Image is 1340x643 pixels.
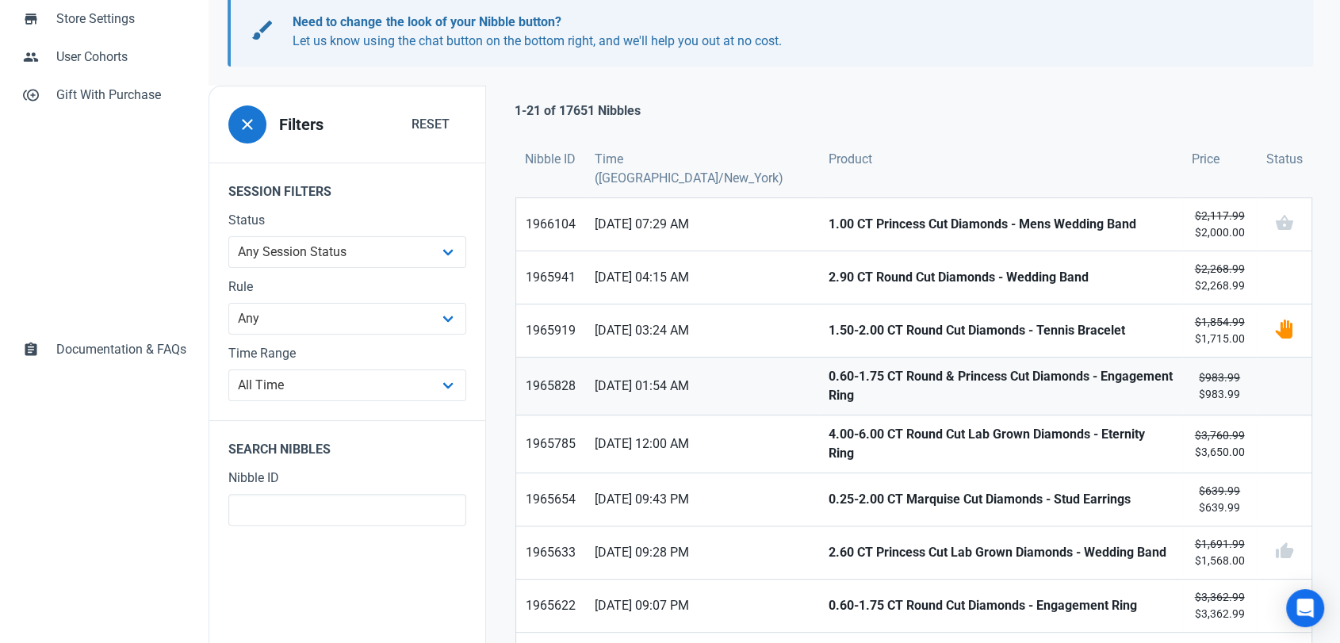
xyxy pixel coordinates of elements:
[585,473,818,526] a: [DATE] 09:43 PM
[829,596,1173,615] strong: 0.60-1.75 CT Round Cut Diamonds - Engagement Ring
[1192,208,1247,241] small: $2,000.00
[1194,209,1244,222] s: $2,117.99
[279,116,324,134] h3: Filters
[1194,429,1244,442] s: $3,760.99
[56,48,186,67] span: User Cohorts
[238,115,257,134] span: close
[1182,580,1257,632] a: $3,362.99$3,362.99
[585,251,818,304] a: [DATE] 04:15 AM
[228,469,466,488] label: Nibble ID
[819,304,1182,357] a: 1.50-2.00 CT Round Cut Diamonds - Tennis Bracelet
[13,331,196,369] a: assignmentDocumentation & FAQs
[228,211,466,230] label: Status
[1182,198,1257,251] a: $2,117.99$2,000.00
[395,109,466,140] button: Reset
[829,543,1173,562] strong: 2.60 CT Princess Cut Lab Grown Diamonds - Wedding Band
[595,268,809,287] span: [DATE] 04:15 AM
[1194,538,1244,550] s: $1,691.99
[1257,198,1311,251] a: shopping_basket
[56,10,186,29] span: Store Settings
[228,105,266,144] button: close
[585,304,818,357] a: [DATE] 03:24 AM
[1194,262,1244,275] s: $2,268.99
[829,268,1173,287] strong: 2.90 CT Round Cut Diamonds - Wedding Band
[516,304,585,357] a: 1965919
[515,101,641,121] p: 1-21 of 17651 Nibbles
[23,48,39,63] span: people
[829,215,1173,234] strong: 1.00 CT Princess Cut Diamonds - Mens Wedding Band
[595,434,809,454] span: [DATE] 12:00 AM
[1199,484,1240,497] s: $639.99
[829,150,872,169] span: Product
[829,425,1173,463] strong: 4.00-6.00 CT Round Cut Lab Grown Diamonds - Eternity Ring
[1257,526,1311,579] a: thumb_up
[819,526,1182,579] a: 2.60 CT Princess Cut Lab Grown Diamonds - Wedding Band
[13,38,196,76] a: peopleUser Cohorts
[1192,261,1247,294] small: $2,268.99
[228,344,466,363] label: Time Range
[1182,358,1257,415] a: $983.99$983.99
[585,580,818,632] a: [DATE] 09:07 PM
[516,415,585,473] a: 1965785
[1182,526,1257,579] a: $1,691.99$1,568.00
[819,198,1182,251] a: 1.00 CT Princess Cut Diamonds - Mens Wedding Band
[595,543,809,562] span: [DATE] 09:28 PM
[595,150,809,188] span: Time ([GEOGRAPHIC_DATA]/New_York)
[1192,369,1247,403] small: $983.99
[516,580,585,632] a: 1965622
[819,251,1182,304] a: 2.90 CT Round Cut Diamonds - Wedding Band
[1192,536,1247,569] small: $1,568.00
[595,490,809,509] span: [DATE] 09:43 PM
[516,198,585,251] a: 1966104
[1194,316,1244,328] s: $1,854.99
[829,367,1173,405] strong: 0.60-1.75 CT Round & Princess Cut Diamonds - Engagement Ring
[829,490,1173,509] strong: 0.25-2.00 CT Marquise Cut Diamonds - Stud Earrings
[819,473,1182,526] a: 0.25-2.00 CT Marquise Cut Diamonds - Stud Earrings
[228,277,466,297] label: Rule
[1192,150,1219,169] span: Price
[412,115,450,134] span: Reset
[1274,542,1293,561] span: thumb_up
[595,377,809,396] span: [DATE] 01:54 AM
[56,86,186,105] span: Gift With Purchase
[293,13,1276,51] p: Let us know using the chat button on the bottom right, and we'll help you out at no cost.
[585,198,818,251] a: [DATE] 07:29 AM
[585,415,818,473] a: [DATE] 12:00 AM
[1192,314,1247,347] small: $1,715.00
[525,150,576,169] span: Nibble ID
[1182,473,1257,526] a: $639.99$639.99
[1199,371,1240,384] s: $983.99
[819,415,1182,473] a: 4.00-6.00 CT Round Cut Lab Grown Diamonds - Eternity Ring
[56,340,186,359] span: Documentation & FAQs
[516,251,585,304] a: 1965941
[209,420,485,469] legend: Search Nibbles
[1286,589,1324,627] div: Open Intercom Messenger
[1182,251,1257,304] a: $2,268.99$2,268.99
[595,321,809,340] span: [DATE] 03:24 AM
[516,358,585,415] a: 1965828
[1192,589,1247,622] small: $3,362.99
[595,215,809,234] span: [DATE] 07:29 AM
[1194,591,1244,603] s: $3,362.99
[819,580,1182,632] a: 0.60-1.75 CT Round Cut Diamonds - Engagement Ring
[293,14,561,29] b: Need to change the look of your Nibble button?
[829,321,1173,340] strong: 1.50-2.00 CT Round Cut Diamonds - Tennis Bracelet
[250,17,275,43] span: brush
[1266,150,1303,169] span: Status
[1192,483,1247,516] small: $639.99
[23,10,39,25] span: store
[1274,213,1293,232] span: shopping_basket
[1274,320,1293,339] img: status_user_offer_available.svg
[516,526,585,579] a: 1965633
[516,473,585,526] a: 1965654
[1182,304,1257,357] a: $1,854.99$1,715.00
[13,76,196,114] a: control_point_duplicateGift With Purchase
[585,358,818,415] a: [DATE] 01:54 AM
[1182,415,1257,473] a: $3,760.99$3,650.00
[819,358,1182,415] a: 0.60-1.75 CT Round & Princess Cut Diamonds - Engagement Ring
[585,526,818,579] a: [DATE] 09:28 PM
[23,86,39,101] span: control_point_duplicate
[23,340,39,356] span: assignment
[595,596,809,615] span: [DATE] 09:07 PM
[209,163,485,211] legend: Session Filters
